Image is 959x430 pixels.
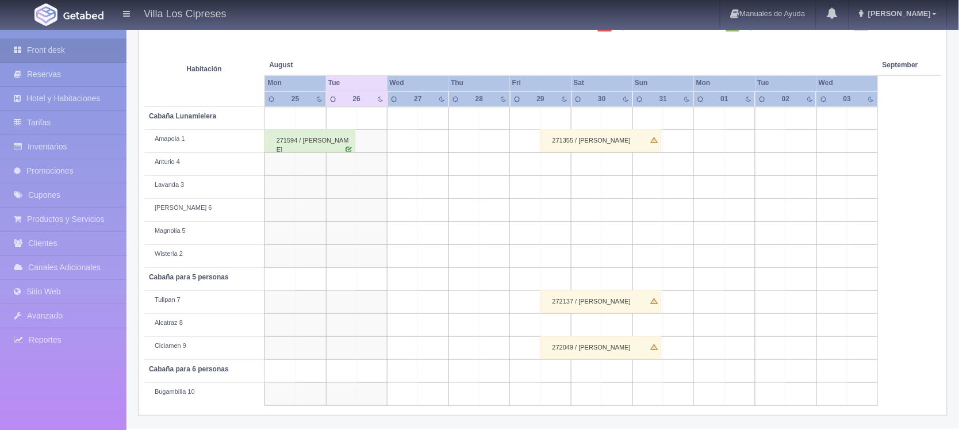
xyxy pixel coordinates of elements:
div: 26 [347,94,366,104]
th: Thu [448,75,510,91]
th: Mon [264,75,326,91]
div: Anturio 4 [149,158,260,167]
span: September [883,60,918,70]
div: Magnolia 5 [149,226,260,236]
b: Cabaña Lunamielera [149,112,216,120]
div: Wisteria 2 [149,249,260,259]
div: Bugambilia 10 [149,387,260,397]
div: 271355 / [PERSON_NAME] [540,129,661,152]
div: Lavanda 3 [149,181,260,190]
th: Sun [632,75,694,91]
div: Ciclamen 9 [149,341,260,351]
span: August [269,60,382,70]
th: Tue [755,75,817,91]
th: Wed [816,75,878,91]
b: Cabaña para 6 personas [149,365,229,373]
div: 272049 / [PERSON_NAME] [540,336,661,359]
th: Fri [510,75,571,91]
b: Cabaña para 5 personas [149,273,229,281]
div: Alcatraz 8 [149,318,260,328]
h4: Villa Los Cipreses [144,6,227,20]
div: 02 [777,94,795,104]
div: Tulipan 7 [149,295,260,305]
div: 28 [470,94,489,104]
strong: Habitación [187,65,222,73]
div: [PERSON_NAME] 6 [149,204,260,213]
th: Sat [571,75,633,91]
th: Tue [326,75,388,91]
div: 27 [409,94,427,104]
div: 01 [715,94,734,104]
div: 31 [654,94,672,104]
div: 272137 / [PERSON_NAME] [540,290,661,313]
div: 25 [286,94,305,104]
img: Getabed [63,11,103,20]
div: Amapola 1 [149,135,260,144]
div: 271594 / [PERSON_NAME] [264,129,356,152]
span: [PERSON_NAME] [865,9,931,18]
th: Wed [388,75,449,91]
div: 29 [531,94,550,104]
th: Mon [694,75,755,91]
div: 03 [838,94,856,104]
div: 30 [593,94,611,104]
img: Getabed [34,3,57,26]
